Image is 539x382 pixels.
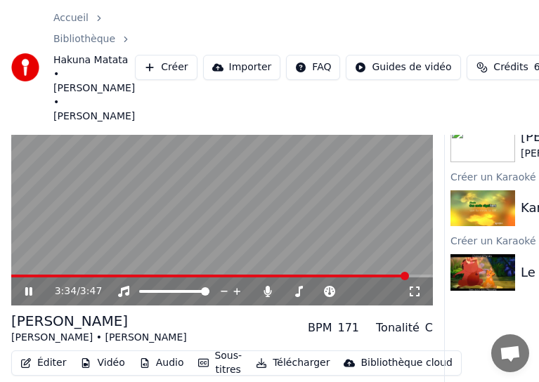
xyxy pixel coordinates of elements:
a: Bibliothèque [53,32,115,46]
button: FAQ [286,55,340,80]
button: Vidéo [74,353,130,373]
div: / [55,284,89,298]
div: [PERSON_NAME] [11,311,187,331]
div: Bibliothèque cloud [361,356,452,370]
span: 3:47 [80,284,102,298]
a: Accueil [53,11,89,25]
div: BPM [308,320,332,336]
span: Crédits [493,60,528,74]
span: 3:34 [55,284,77,298]
div: [PERSON_NAME] • [PERSON_NAME] [11,331,187,345]
div: C [425,320,433,336]
button: Créer [135,55,197,80]
button: Éditer [15,353,72,373]
a: Ouvrir le chat [491,334,529,372]
div: Tonalité [376,320,420,336]
img: youka [11,53,39,81]
span: Hakuna Matata • [PERSON_NAME] • [PERSON_NAME] [53,53,135,124]
button: Importer [203,55,281,80]
div: 171 [337,320,359,336]
button: Guides de vidéo [346,55,460,80]
button: Télécharger [250,353,335,373]
button: Audio [134,353,190,373]
nav: breadcrumb [53,11,135,124]
button: Sous-titres [193,346,248,380]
